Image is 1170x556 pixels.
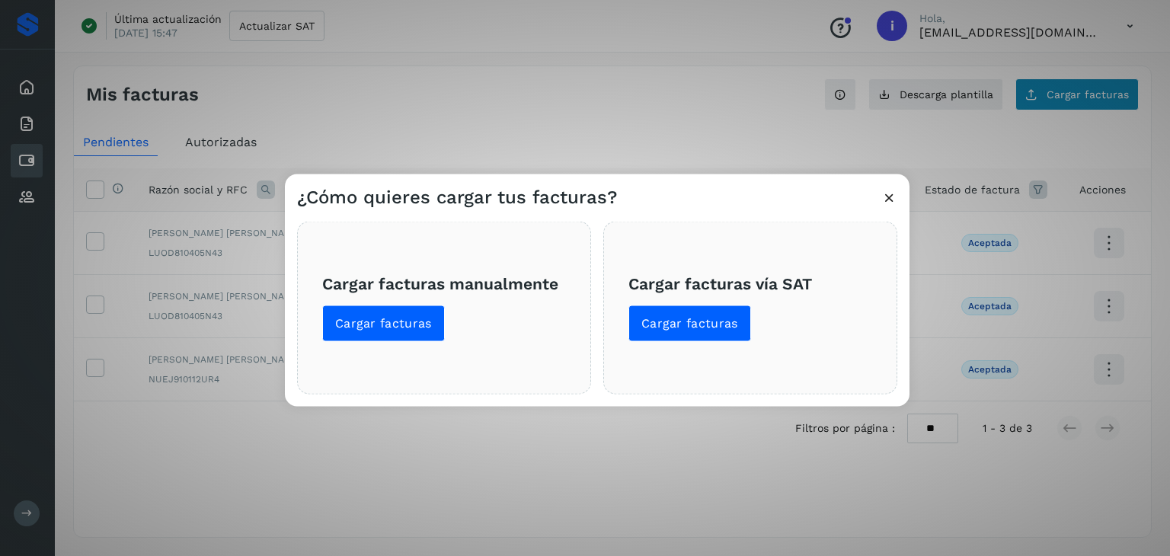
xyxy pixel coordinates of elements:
[641,315,738,332] span: Cargar facturas
[335,315,432,332] span: Cargar facturas
[628,273,872,292] h3: Cargar facturas vía SAT
[322,305,445,342] button: Cargar facturas
[297,187,617,209] h3: ¿Cómo quieres cargar tus facturas?
[322,273,566,292] h3: Cargar facturas manualmente
[628,305,751,342] button: Cargar facturas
